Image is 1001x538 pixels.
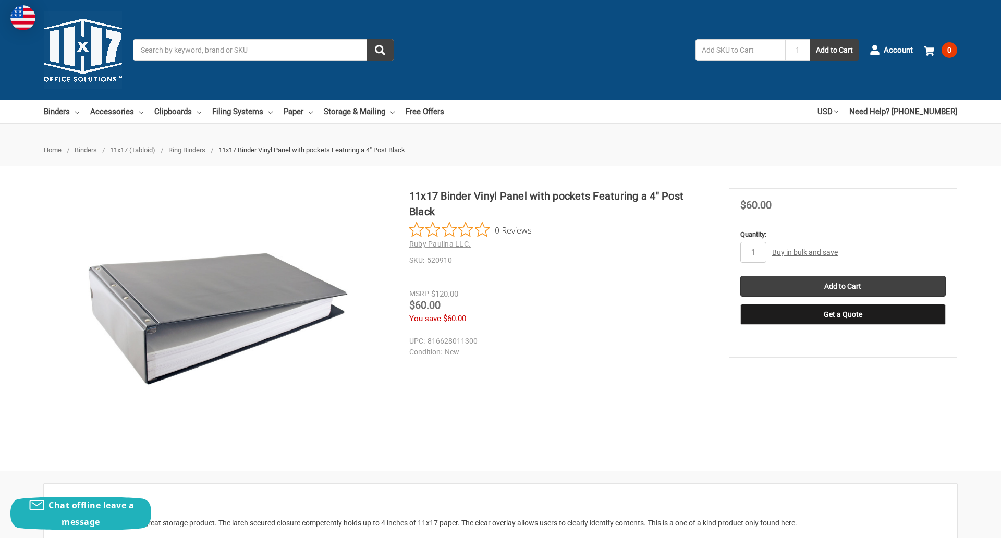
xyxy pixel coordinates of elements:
[75,146,97,154] a: Binders
[495,222,532,238] span: 0 Reviews
[772,248,838,256] a: Buy in bulk and save
[10,497,151,530] button: Chat offline leave a message
[48,499,134,528] span: Chat offline leave a message
[409,347,442,358] dt: Condition:
[409,336,425,347] dt: UPC:
[212,100,273,123] a: Filing Systems
[10,5,35,30] img: duty and tax information for United States
[924,36,957,64] a: 0
[409,255,424,266] dt: SKU:
[409,336,707,347] dd: 816628011300
[870,36,913,64] a: Account
[406,100,444,123] a: Free Offers
[740,304,946,325] button: Get a Quote
[695,39,785,61] input: Add SKU to Cart
[409,347,707,358] dd: New
[409,188,712,219] h1: 11x17 Binder Vinyl Panel with pockets Featuring a 4" Post Black
[168,146,205,154] a: Ring Binders
[324,100,395,123] a: Storage & Mailing
[849,100,957,123] a: Need Help? [PHONE_NUMBER]
[154,100,201,123] a: Clipboards
[44,146,62,154] a: Home
[409,240,471,248] a: Ruby Paulina LLC.
[44,100,79,123] a: Binders
[409,314,441,323] span: You save
[409,288,429,299] div: MSRP
[88,188,348,449] img: 11x17 Binder Vinyl Panel with pockets Featuring a 4" Post Black
[55,495,946,510] h2: Description
[740,229,946,240] label: Quantity:
[409,299,441,311] span: $60.00
[110,146,155,154] a: 11x17 (Tabloid)
[409,222,532,238] button: Rated 0 out of 5 stars from 0 reviews. Jump to reviews.
[409,255,712,266] dd: 520910
[740,276,946,297] input: Add to Cart
[133,39,394,61] input: Search by keyword, brand or SKU
[817,100,838,123] a: USD
[284,100,313,123] a: Paper
[44,11,122,89] img: 11x17.com
[55,518,946,529] div: This 4'' post binder makes a great storage product. The latch secured closure competently holds u...
[431,289,458,299] span: $120.00
[810,39,859,61] button: Add to Cart
[218,146,405,154] span: 11x17 Binder Vinyl Panel with pockets Featuring a 4" Post Black
[90,100,143,123] a: Accessories
[884,44,913,56] span: Account
[942,42,957,58] span: 0
[443,314,466,323] span: $60.00
[740,199,772,211] span: $60.00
